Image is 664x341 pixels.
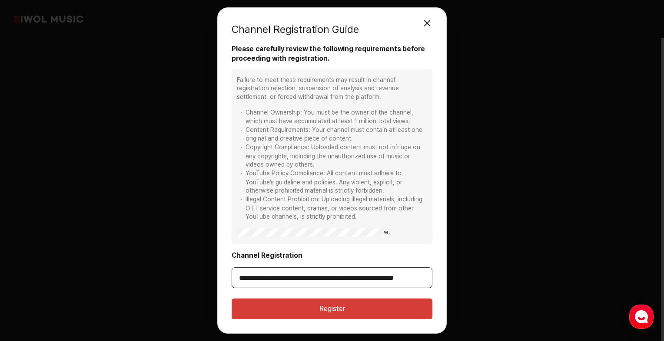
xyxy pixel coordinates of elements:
[237,108,427,126] li: Channel Ownership: You must be the owner of the channel, which must have accumulated at least 1 m...
[72,282,98,289] span: Messages
[237,195,427,221] li: Illegal Content Prohibition: Uploading illegal materials, including OTT service content, dramas, ...
[232,22,359,44] h4: Channel Registration Guide
[232,298,432,319] button: Register
[237,126,427,143] li: Content Requirements: Your channel must contain at least one original and creative piece of content.
[129,282,150,289] span: Settings
[232,44,432,64] strong: Please carefully review the following requirements before proceeding with registration.
[237,143,427,169] li: Copyright Compliance: Uploaded content must not infringe on any copyrights, including the unautho...
[237,169,427,195] li: YouTube Policy Compliance: All content must adhere to YouTube’s guideline and policies. Any viole...
[57,269,112,291] a: Messages
[112,269,167,291] a: Settings
[232,251,432,260] label: required
[22,282,37,289] span: Home
[418,15,436,32] button: 모달 닫기
[3,269,57,291] a: Home
[237,76,427,102] p: Failure to meet these requirements may result in channel registration rejection, suspension of an...
[232,267,432,288] input: Please enter your YouTube channel link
